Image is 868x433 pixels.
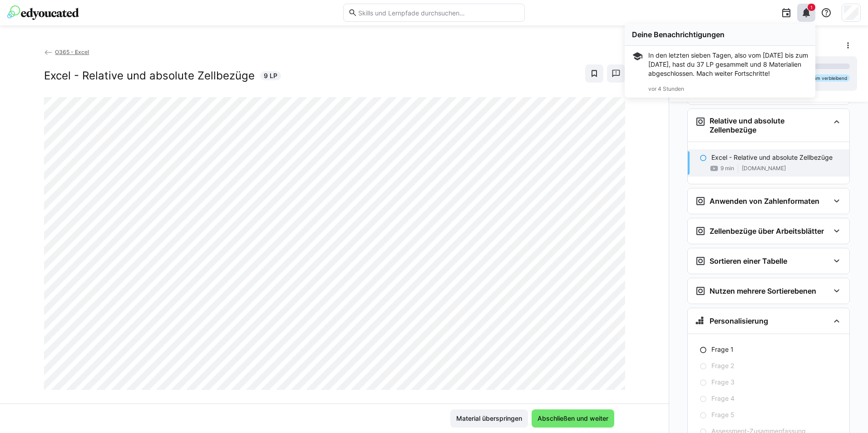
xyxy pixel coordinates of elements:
[710,116,829,134] h3: Relative und absolute Zellenbezüge
[648,85,684,92] span: vor 4 Stunden
[532,409,614,428] button: Abschließen und weiter
[455,414,523,423] span: Material überspringen
[711,394,735,403] p: Frage 4
[742,165,786,172] span: [DOMAIN_NAME]
[357,9,520,17] input: Skills und Lernpfade durchsuchen…
[648,51,808,78] div: In den letzten sieben Tagen, also vom [DATE] bis zum [DATE], hast du 37 LP gesammelt und 8 Materi...
[44,69,255,83] h2: Excel - Relative und absolute Zellbezüge
[711,378,735,387] p: Frage 3
[801,74,850,82] div: 2h 45m verbleibend
[810,5,813,10] span: 1
[710,197,819,206] h3: Anwenden von Zahlenformaten
[632,30,808,39] div: Deine Benachrichtigungen
[720,165,734,172] span: 9 min
[44,49,89,55] a: O365 - Excel
[711,345,734,354] p: Frage 1
[55,49,89,55] span: O365 - Excel
[536,414,610,423] span: Abschließen und weiter
[450,409,528,428] button: Material überspringen
[710,226,824,236] h3: Zellenbezüge über Arbeitsblätter
[264,71,277,80] span: 9 LP
[711,361,734,370] p: Frage 2
[711,410,735,419] p: Frage 5
[710,256,787,266] h3: Sortieren einer Tabelle
[710,286,816,295] h3: Nutzen mehrere Sortierebenen
[710,316,768,325] h3: Personalisierung
[711,153,833,162] p: Excel - Relative und absolute Zellbezüge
